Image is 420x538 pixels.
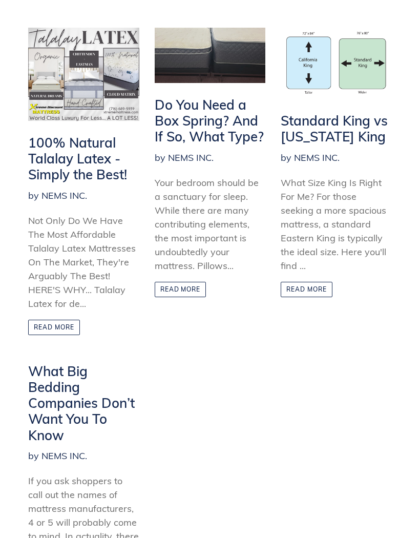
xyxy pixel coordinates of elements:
[28,28,139,183] a: 100% Natural Talalay Latex - Simply the Best!
[281,28,392,145] a: Standard King vs [US_STATE] King
[155,282,206,297] a: Read more: Do You Need a Box Spring? And If So, What Type?
[28,189,87,202] span: by NEMS INC.
[281,176,392,273] div: What Size King Is Right For Me? For those seeking a more spacious mattress, a standard Eastern Ki...
[281,151,340,164] span: by NEMS INC.
[28,363,139,443] a: What Big Bedding Companies Don’t Want You To Know
[281,282,332,297] a: Read more: Standard King vs California King
[155,176,266,273] div: Your bedroom should be a sanctuary for sleep. While there are many contributing elements, the mos...
[28,449,87,463] span: by NEMS INC.
[28,320,80,335] a: Read more: 100% Natural Talalay Latex - Simply the Best!
[155,97,266,145] h2: Do You Need a Box Spring? And If So, What Type?
[28,214,139,311] div: Not Only Do We Have The Most Affordable Talalay Latex Mattresses On The Market, They're Arguably ...
[281,113,392,144] h2: Standard King vs [US_STATE] King
[155,151,214,164] span: by NEMS INC.
[28,135,139,183] h2: 100% Natural Talalay Latex - Simply the Best!
[155,28,266,145] a: Do You Need a Box Spring? And If So, What Type?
